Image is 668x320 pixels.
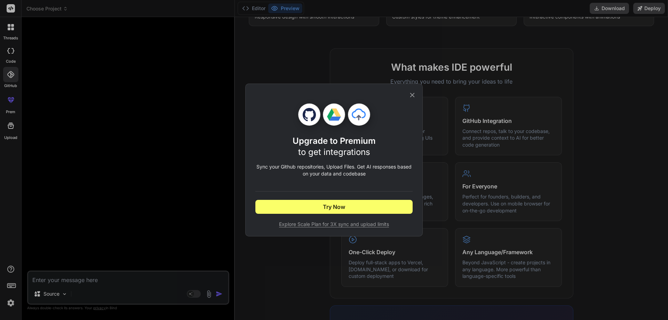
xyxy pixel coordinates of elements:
[255,221,413,228] span: Explore Scale Plan for 3X sync and upload limits
[298,147,370,157] span: to get integrations
[255,200,413,214] button: Try Now
[255,163,413,177] p: Sync your Github repositories, Upload Files. Get AI responses based on your data and codebase
[293,135,376,158] h1: Upgrade to Premium
[323,203,345,211] span: Try Now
